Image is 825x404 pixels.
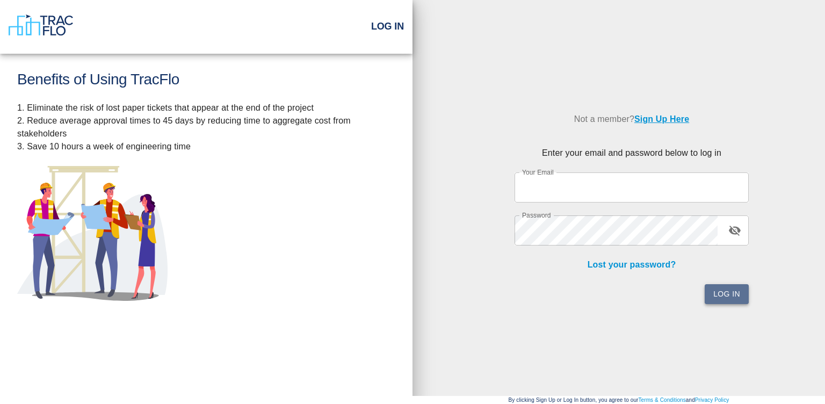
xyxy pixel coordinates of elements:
[771,352,825,404] iframe: Chat Widget
[9,15,73,36] img: TracFlo
[695,397,729,403] a: Privacy Policy
[17,71,395,89] h1: Benefits of Using TracFlo
[634,114,689,124] a: Sign Up Here
[17,102,395,153] p: 1. Eliminate the risk of lost paper tickets that appear at the end of the project 2. Reduce avera...
[515,105,749,134] p: Not a member?
[17,166,168,301] img: illustration
[638,397,685,403] a: Terms & Conditions
[588,260,676,269] a: Lost your password?
[522,211,551,220] label: Password
[522,168,554,177] label: Your Email
[722,218,748,243] button: toggle password visibility
[515,147,749,160] p: Enter your email and password below to log in
[371,21,404,33] h2: Log In
[412,396,825,404] p: By clicking Sign Up or Log In button, you agree to our and
[705,284,749,304] button: Log In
